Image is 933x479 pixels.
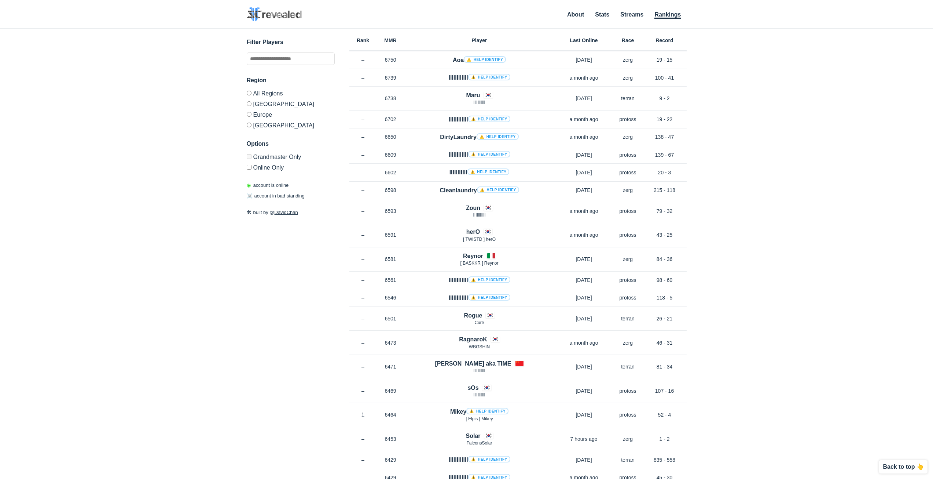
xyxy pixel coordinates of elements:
span: llllllllllll [474,392,485,398]
p: 6453 [377,435,404,443]
p: a month ago [555,231,613,239]
p: 6471 [377,363,404,370]
p: – [349,169,377,176]
p: – [349,339,377,346]
p: – [349,133,377,141]
p: protoss [613,116,643,123]
p: – [349,74,377,81]
h4: sOs [467,384,478,392]
h4: llllllllllll [448,294,510,302]
p: – [349,363,377,370]
p: – [349,294,377,301]
h4: herO [466,228,480,236]
p: – [349,435,377,443]
p: 6546 [377,294,404,301]
p: 6738 [377,95,404,102]
h4: llllllllllll [448,456,510,464]
p: 138 - 47 [643,133,687,141]
span: IIIIllIIllI [473,213,485,218]
p: terran [613,456,643,464]
h3: Filter Players [247,38,335,47]
p: 46 - 31 [643,339,687,346]
input: Europe [247,112,251,117]
span: [ Elpis ] Mikey [466,416,493,421]
p: protoss [613,231,643,239]
p: – [349,56,377,63]
p: [DATE] [555,294,613,301]
p: zerg [613,339,643,346]
label: Only Show accounts currently in Grandmaster [247,154,335,162]
h6: Rank [349,38,377,43]
p: 84 - 36 [643,255,687,263]
p: zerg [613,435,643,443]
label: All Regions [247,91,335,98]
p: 52 - 4 [643,411,687,418]
p: 79 - 32 [643,207,687,215]
h4: Solar [466,432,480,440]
a: Rankings [654,11,681,19]
input: [GEOGRAPHIC_DATA] [247,123,251,127]
input: Grandmaster Only [247,154,251,159]
p: 7 hours ago [555,435,613,443]
h4: llllllllllll [448,276,510,284]
p: [DATE] [555,151,613,159]
p: 81 - 34 [643,363,687,370]
p: protoss [613,276,643,284]
h3: Region [247,76,335,85]
p: 6609 [377,151,404,159]
p: [DATE] [555,186,613,194]
span: [ TWISTD ] herO [463,237,496,242]
p: 6501 [377,315,404,322]
p: 6739 [377,74,404,81]
a: About [567,11,584,18]
p: – [349,95,377,102]
h4: Rogue [464,311,482,320]
span: [ BASKKR ] Reynor [460,261,498,266]
h4: Mikey [450,407,508,416]
p: protoss [613,387,643,395]
label: Only show accounts currently laddering [247,162,335,171]
p: – [349,151,377,159]
a: DavidChan [275,210,298,215]
span: llllllllllll [474,100,485,105]
p: Back to top 👆 [883,464,924,470]
h6: Player [404,38,555,43]
p: 215 - 118 [643,186,687,194]
p: terran [613,363,643,370]
p: 9 - 2 [643,95,687,102]
img: SC2 Revealed [247,7,302,22]
p: 1 - 2 [643,435,687,443]
p: [DATE] [555,255,613,263]
p: zerg [613,56,643,63]
a: ⚠️ Help identify [468,456,510,462]
h4: DirtyLaundry [440,133,518,141]
p: 19 - 22 [643,116,687,123]
p: protoss [613,169,643,176]
h4: llllllllllll [448,73,510,82]
p: – [349,231,377,239]
h4: [PERSON_NAME] aka TIME [435,359,511,368]
a: ⚠️ Help identify [468,116,510,122]
p: – [349,186,377,194]
h4: RagnaroK [459,335,487,344]
a: ⚠️ Help identify [468,276,510,283]
p: terran [613,315,643,322]
p: account in bad standing [247,192,305,200]
a: ⚠️ Help identify [477,133,519,140]
p: – [349,255,377,263]
p: 100 - 41 [643,74,687,81]
p: a month ago [555,133,613,141]
span: FalconsSolar [466,440,492,446]
p: 6593 [377,207,404,215]
p: – [349,116,377,123]
p: [DATE] [555,387,613,395]
p: 6429 [377,456,404,464]
p: [DATE] [555,169,613,176]
p: protoss [613,294,643,301]
p: 835 - 558 [643,456,687,464]
p: zerg [613,133,643,141]
h6: Record [643,38,687,43]
p: – [349,276,377,284]
h6: Race [613,38,643,43]
p: 6602 [377,169,404,176]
